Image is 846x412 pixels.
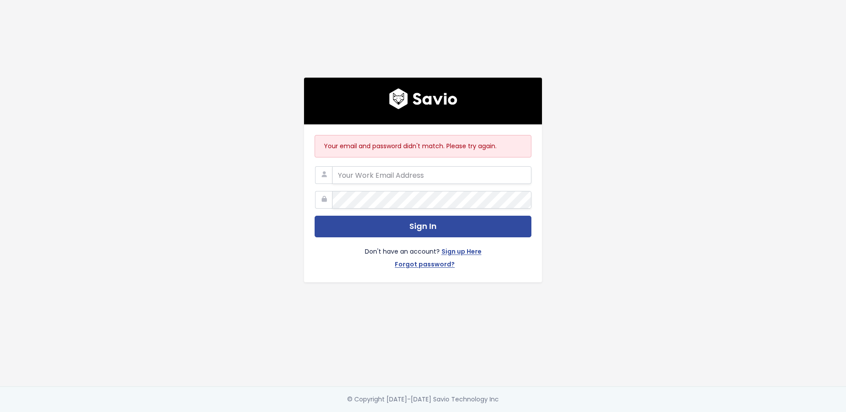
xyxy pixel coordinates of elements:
a: Sign up Here [442,246,482,259]
button: Sign In [315,216,531,237]
div: Don't have an account? [315,237,531,272]
img: logo600x187.a314fd40982d.png [389,88,457,109]
p: Your email and password didn't match. Please try again. [324,141,522,152]
div: © Copyright [DATE]-[DATE] Savio Technology Inc [347,394,499,405]
a: Forgot password? [395,259,455,272]
input: Your Work Email Address [332,166,531,184]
